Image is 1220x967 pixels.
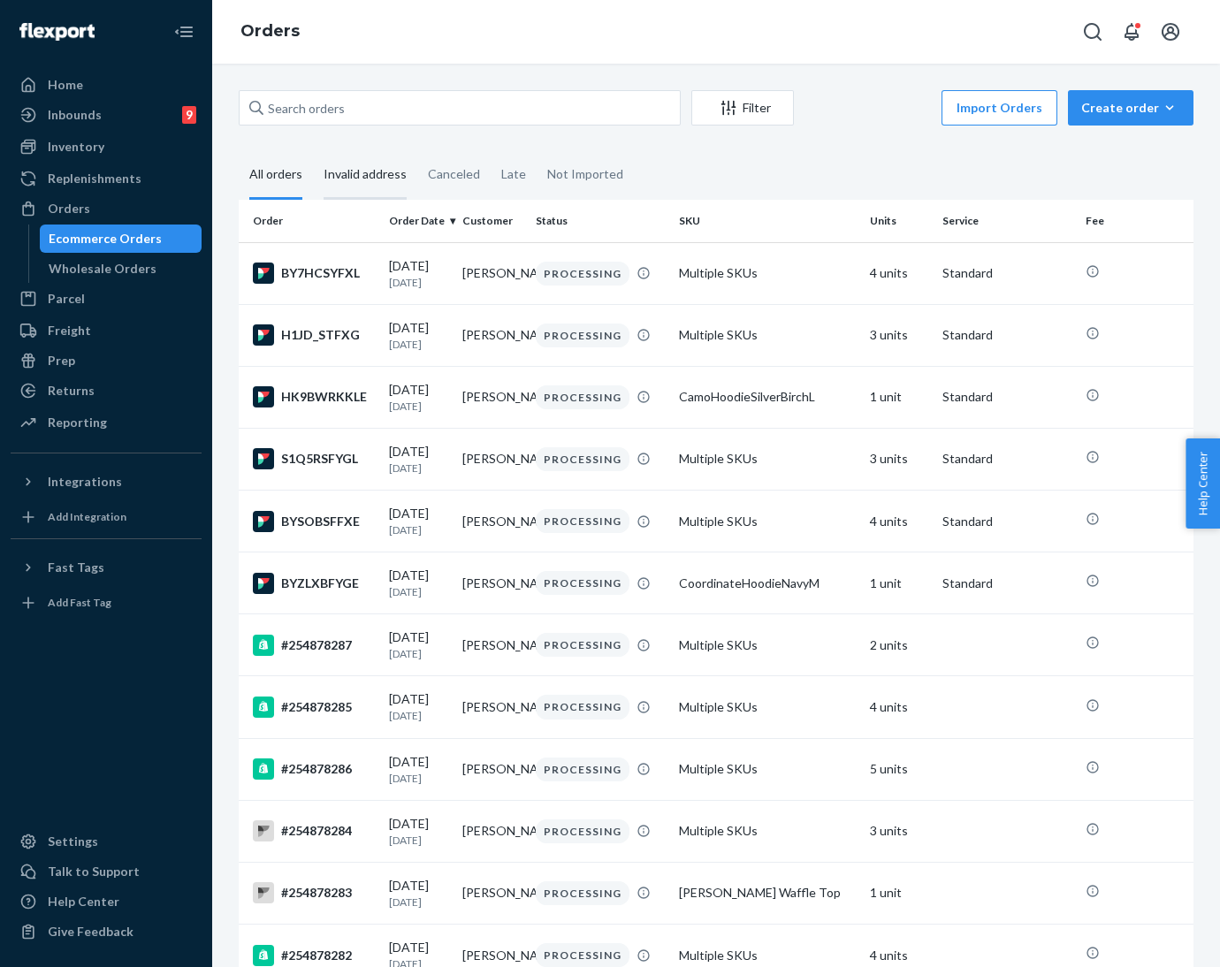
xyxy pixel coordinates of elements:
button: Close Navigation [166,14,202,49]
a: Ecommerce Orders [40,225,202,253]
td: [PERSON_NAME] [455,614,529,676]
td: 3 units [863,304,936,366]
div: PROCESSING [536,819,629,843]
div: [DATE] [389,690,448,723]
div: 9 [182,106,196,124]
a: Freight [11,316,202,345]
div: [DATE] [389,877,448,910]
div: All orders [249,151,302,200]
div: Inventory [48,138,104,156]
a: Reporting [11,408,202,437]
input: Search orders [239,90,681,126]
div: Inbounds [48,106,102,124]
th: Units [863,200,936,242]
button: Open notifications [1114,14,1149,49]
th: Order [239,200,382,242]
div: Give Feedback [48,923,133,940]
td: 4 units [863,676,936,738]
td: [PERSON_NAME] [455,428,529,490]
div: Replenishments [48,170,141,187]
p: [DATE] [389,708,448,723]
th: Fee [1079,200,1193,242]
td: 5 units [863,738,936,800]
td: Multiple SKUs [672,800,863,862]
div: #254878283 [253,882,375,903]
button: Open account menu [1153,14,1188,49]
div: Integrations [48,473,122,491]
td: Multiple SKUs [672,614,863,676]
td: [PERSON_NAME] [455,800,529,862]
div: PROCESSING [536,509,629,533]
div: #254878286 [253,758,375,780]
img: Flexport logo [19,23,95,41]
div: BYZLXBFYGE [253,573,375,594]
div: PROCESSING [536,262,629,286]
p: [DATE] [389,584,448,599]
div: Invalid address [324,151,407,200]
div: Add Fast Tag [48,595,111,610]
div: Home [48,76,83,94]
div: H1JD_STFXG [253,324,375,346]
div: PROCESSING [536,447,629,471]
div: BYSOBSFFXE [253,511,375,532]
td: 1 unit [863,366,936,428]
div: PROCESSING [536,881,629,905]
a: Inventory [11,133,202,161]
td: [PERSON_NAME] [455,738,529,800]
td: [PERSON_NAME] [455,366,529,428]
div: Returns [48,382,95,400]
th: SKU [672,200,863,242]
div: PROCESSING [536,943,629,967]
a: Add Fast Tag [11,589,202,617]
td: 2 units [863,614,936,676]
a: Settings [11,827,202,856]
div: Ecommerce Orders [49,230,162,247]
p: Standard [942,450,1071,468]
div: PROCESSING [536,695,629,719]
th: Status [529,200,672,242]
div: [DATE] [389,628,448,661]
button: Create order [1068,90,1193,126]
p: [DATE] [389,522,448,537]
div: HK9BWRKKLE [253,386,375,407]
a: Home [11,71,202,99]
div: [DATE] [389,753,448,786]
div: BY7HCSYFXL [253,263,375,284]
a: Orders [11,194,202,223]
div: #254878285 [253,697,375,718]
td: Multiple SKUs [672,428,863,490]
div: [DATE] [389,443,448,476]
a: Returns [11,377,202,405]
div: [DATE] [389,319,448,352]
p: [DATE] [389,771,448,786]
a: Parcel [11,285,202,313]
ol: breadcrumbs [226,6,314,57]
td: Multiple SKUs [672,304,863,366]
span: Help Center [1186,438,1220,529]
p: Standard [942,326,1071,344]
div: Fast Tags [48,559,104,576]
button: Integrations [11,468,202,496]
div: Freight [48,322,91,339]
a: Inbounds9 [11,101,202,129]
div: Parcel [48,290,85,308]
button: Import Orders [942,90,1057,126]
a: Help Center [11,887,202,916]
a: Wholesale Orders [40,255,202,283]
td: 1 unit [863,862,936,924]
p: [DATE] [389,275,448,290]
td: [PERSON_NAME] [455,242,529,304]
div: PROCESSING [536,571,629,595]
p: [DATE] [389,461,448,476]
td: 3 units [863,428,936,490]
a: Add Integration [11,503,202,531]
th: Service [935,200,1079,242]
td: Multiple SKUs [672,491,863,552]
td: 1 unit [863,552,936,614]
div: Customer [462,213,522,228]
div: CamoHoodieSilverBirchL [679,388,856,406]
button: Open Search Box [1075,14,1110,49]
p: Standard [942,264,1071,282]
div: #254878287 [253,635,375,656]
p: [DATE] [389,833,448,848]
